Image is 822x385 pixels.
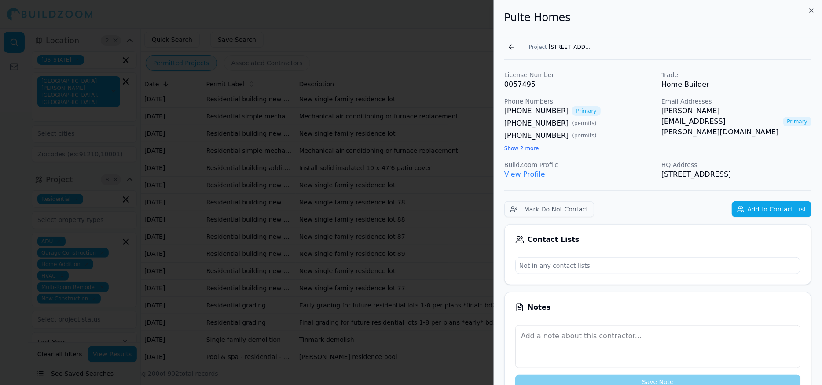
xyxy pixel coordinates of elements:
[661,160,811,169] p: HQ Address
[516,258,800,274] p: Not in any contact lists
[504,118,569,129] a: [PHONE_NUMBER]
[504,11,811,25] h2: Pulte Homes
[524,41,598,53] button: Project[STREET_ADDRESS]
[661,97,811,106] p: Email Addresses
[515,303,800,312] div: Notes
[572,106,600,116] span: Primary
[504,130,569,141] a: [PHONE_NUMBER]
[504,106,569,116] a: [PHONE_NUMBER]
[732,201,811,217] button: Add to Contact List
[529,44,547,51] span: Project
[504,97,654,106] p: Phone Numbers
[661,169,811,180] p: [STREET_ADDRESS]
[515,235,800,244] div: Contact Lists
[504,79,654,90] p: 0057495
[661,70,811,79] p: Trade
[504,70,654,79] p: License Number
[504,170,545,178] a: View Profile
[783,117,811,126] span: Primary
[504,145,539,152] button: Show 2 more
[549,44,593,51] span: [STREET_ADDRESS]
[572,132,596,139] span: ( permits )
[661,79,811,90] p: Home Builder
[661,106,780,137] a: [PERSON_NAME][EMAIL_ADDRESS][PERSON_NAME][DOMAIN_NAME]
[504,201,594,217] button: Mark Do Not Contact
[572,120,596,127] span: ( permits )
[504,160,654,169] p: BuildZoom Profile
